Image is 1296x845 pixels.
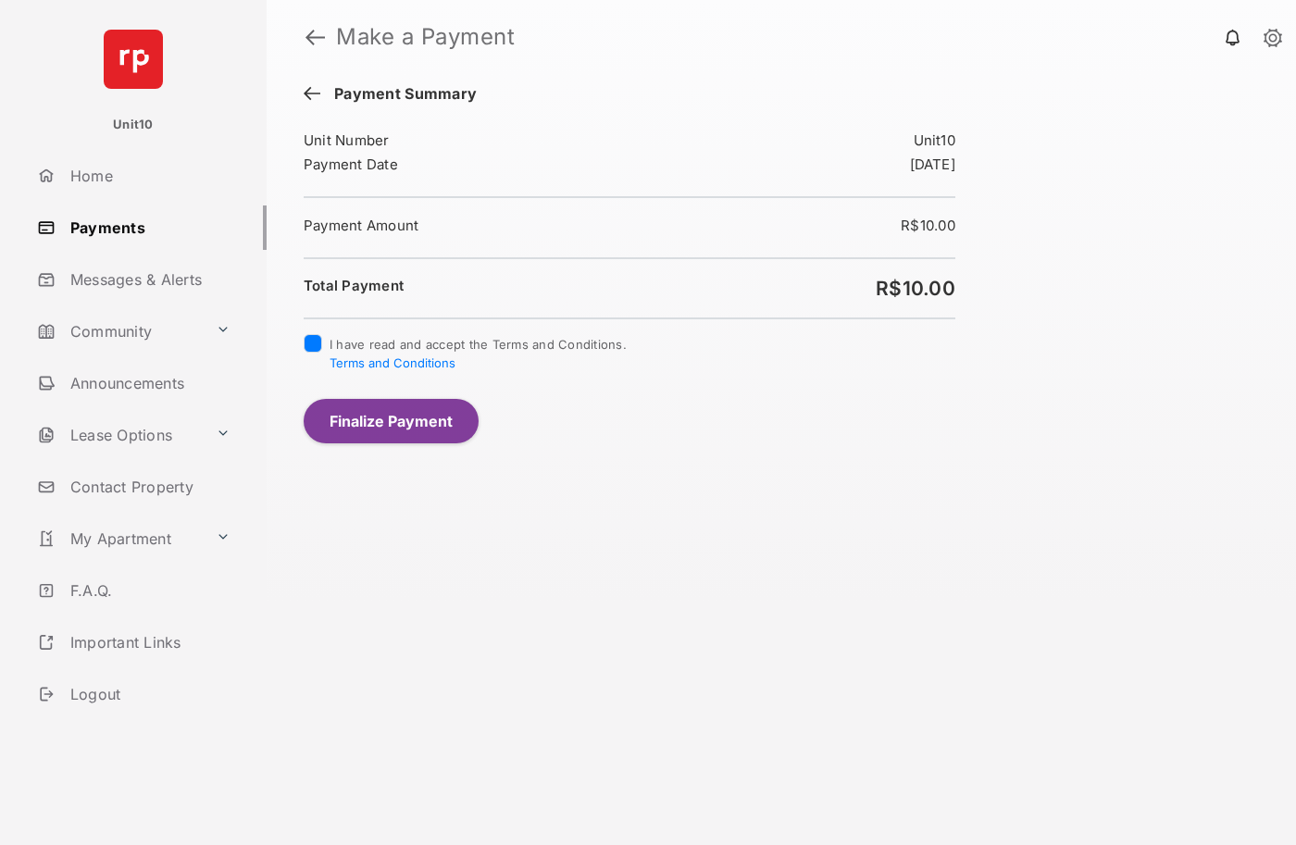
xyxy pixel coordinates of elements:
[304,399,479,443] button: Finalize Payment
[30,620,238,665] a: Important Links
[104,30,163,89] img: svg+xml;base64,PHN2ZyB4bWxucz0iaHR0cDovL3d3dy53My5vcmcvMjAwMC9zdmciIHdpZHRoPSI2NCIgaGVpZ2h0PSI2NC...
[325,85,477,106] span: Payment Summary
[30,413,208,457] a: Lease Options
[30,516,208,561] a: My Apartment
[330,355,455,370] button: I have read and accept the Terms and Conditions.
[30,672,267,716] a: Logout
[30,309,208,354] a: Community
[30,361,267,405] a: Announcements
[30,257,267,302] a: Messages & Alerts
[330,337,627,370] span: I have read and accept the Terms and Conditions.
[336,26,515,48] strong: Make a Payment
[30,154,267,198] a: Home
[30,568,267,613] a: F.A.Q.
[30,465,267,509] a: Contact Property
[113,116,154,134] p: Unit10
[30,205,267,250] a: Payments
